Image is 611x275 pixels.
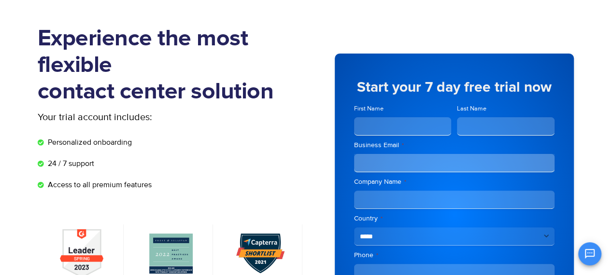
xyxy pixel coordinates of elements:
[354,214,554,223] label: Country
[45,158,94,169] span: 24 / 7 support
[354,140,554,150] label: Business Email
[38,26,306,105] h1: Experience the most flexible contact center solution
[45,137,132,148] span: Personalized onboarding
[457,104,554,113] label: Last Name
[45,179,152,191] span: Access to all premium features
[354,80,554,95] h5: Start your 7 day free trial now
[354,177,554,187] label: Company Name
[578,242,601,265] button: Open chat
[354,104,452,113] label: First Name
[38,110,233,124] p: Your trial account includes:
[354,250,554,260] label: Phone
